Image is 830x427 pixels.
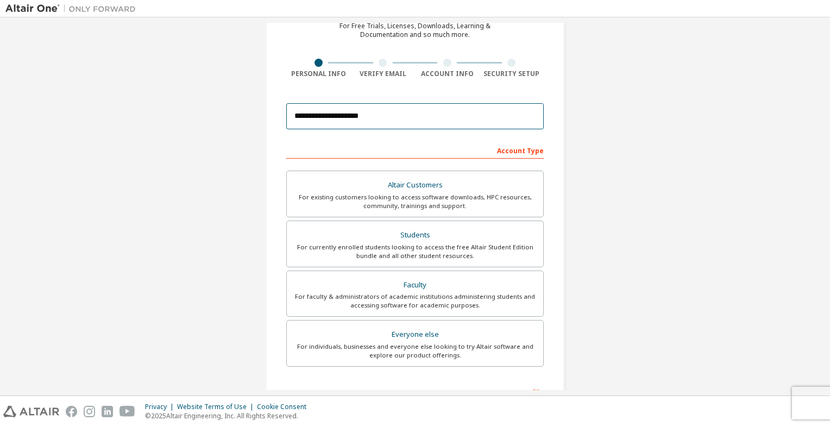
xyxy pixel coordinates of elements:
[293,243,537,260] div: For currently enrolled students looking to access the free Altair Student Edition bundle and all ...
[293,278,537,293] div: Faculty
[257,403,313,411] div: Cookie Consent
[339,22,491,39] div: For Free Trials, Licenses, Downloads, Learning & Documentation and so much more.
[293,327,537,342] div: Everyone else
[293,292,537,310] div: For faculty & administrators of academic institutions administering students and accessing softwa...
[145,403,177,411] div: Privacy
[66,406,77,417] img: facebook.svg
[120,406,135,417] img: youtube.svg
[145,411,313,420] p: © 2025 Altair Engineering, Inc. All Rights Reserved.
[286,383,544,400] div: Your Profile
[480,70,544,78] div: Security Setup
[293,342,537,360] div: For individuals, businesses and everyone else looking to try Altair software and explore our prod...
[351,70,416,78] div: Verify Email
[5,3,141,14] img: Altair One
[293,178,537,193] div: Altair Customers
[286,70,351,78] div: Personal Info
[84,406,95,417] img: instagram.svg
[293,228,537,243] div: Students
[3,406,59,417] img: altair_logo.svg
[286,141,544,159] div: Account Type
[177,403,257,411] div: Website Terms of Use
[102,406,113,417] img: linkedin.svg
[293,193,537,210] div: For existing customers looking to access software downloads, HPC resources, community, trainings ...
[415,70,480,78] div: Account Info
